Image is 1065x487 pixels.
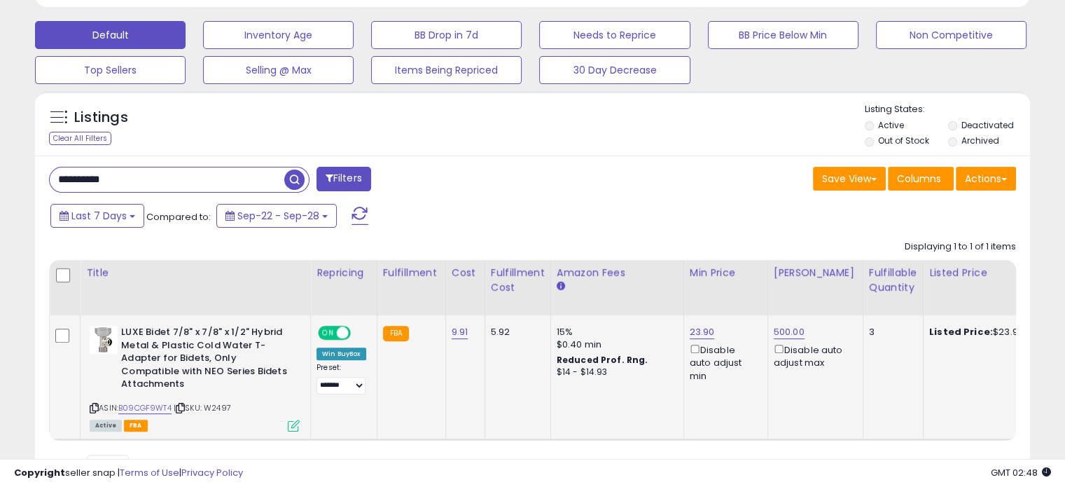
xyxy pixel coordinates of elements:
[203,21,354,49] button: Inventory Age
[146,210,211,224] span: Compared to:
[349,327,371,339] span: OFF
[237,209,319,223] span: Sep-22 - Sep-28
[120,466,179,479] a: Terms of Use
[181,466,243,479] a: Privacy Policy
[888,167,954,191] button: Columns
[90,326,118,354] img: 41fXGVqIyNL._SL40_.jpg
[961,135,998,146] label: Archived
[319,327,337,339] span: ON
[491,326,540,338] div: 5.92
[121,326,291,395] b: LUXE Bidet 7/8" x 7/8" x 1/2" Hybrid Metal & Plastic Cold Water T-Adapter for Bidets, Only Compat...
[557,266,678,280] div: Amazon Fees
[557,326,673,338] div: 15%
[316,348,366,360] div: Win BuyBox
[690,342,757,383] div: Disable auto adjust min
[774,342,852,369] div: Disable auto adjust max
[897,172,941,186] span: Columns
[878,119,904,131] label: Active
[557,354,648,366] b: Reduced Prof. Rng.
[539,56,690,84] button: 30 Day Decrease
[929,266,1050,280] div: Listed Price
[49,132,111,145] div: Clear All Filters
[690,266,762,280] div: Min Price
[452,266,479,280] div: Cost
[878,135,929,146] label: Out of Stock
[708,21,858,49] button: BB Price Below Min
[90,326,300,430] div: ASIN:
[865,103,1030,116] p: Listing States:
[557,366,673,378] div: $14 - $14.93
[383,266,440,280] div: Fulfillment
[991,466,1051,479] span: 2025-10-6 02:48 GMT
[174,402,231,413] span: | SKU: W2497
[961,119,1013,131] label: Deactivated
[690,325,715,339] a: 23.90
[86,266,305,280] div: Title
[203,56,354,84] button: Selling @ Max
[774,325,805,339] a: 500.00
[316,167,371,191] button: Filters
[869,326,912,338] div: 3
[956,167,1016,191] button: Actions
[14,466,65,479] strong: Copyright
[35,56,186,84] button: Top Sellers
[74,108,128,128] h5: Listings
[124,420,148,432] span: FBA
[216,204,337,228] button: Sep-22 - Sep-28
[452,325,468,339] a: 9.91
[14,467,243,480] div: seller snap | |
[316,266,371,280] div: Repricing
[71,209,127,223] span: Last 7 Days
[869,266,917,295] div: Fulfillable Quantity
[929,326,1045,338] div: $23.90
[876,21,1026,49] button: Non Competitive
[774,266,857,280] div: [PERSON_NAME]
[50,204,144,228] button: Last 7 Days
[929,325,993,338] b: Listed Price:
[557,280,565,293] small: Amazon Fees.
[316,363,366,395] div: Preset:
[539,21,690,49] button: Needs to Reprice
[35,21,186,49] button: Default
[371,56,522,84] button: Items Being Repriced
[557,338,673,351] div: $0.40 min
[371,21,522,49] button: BB Drop in 7d
[90,420,122,432] span: All listings currently available for purchase on Amazon
[491,266,545,295] div: Fulfillment Cost
[905,240,1016,254] div: Displaying 1 to 1 of 1 items
[118,402,172,414] a: B09CGF9WT4
[813,167,886,191] button: Save View
[383,326,409,341] small: FBA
